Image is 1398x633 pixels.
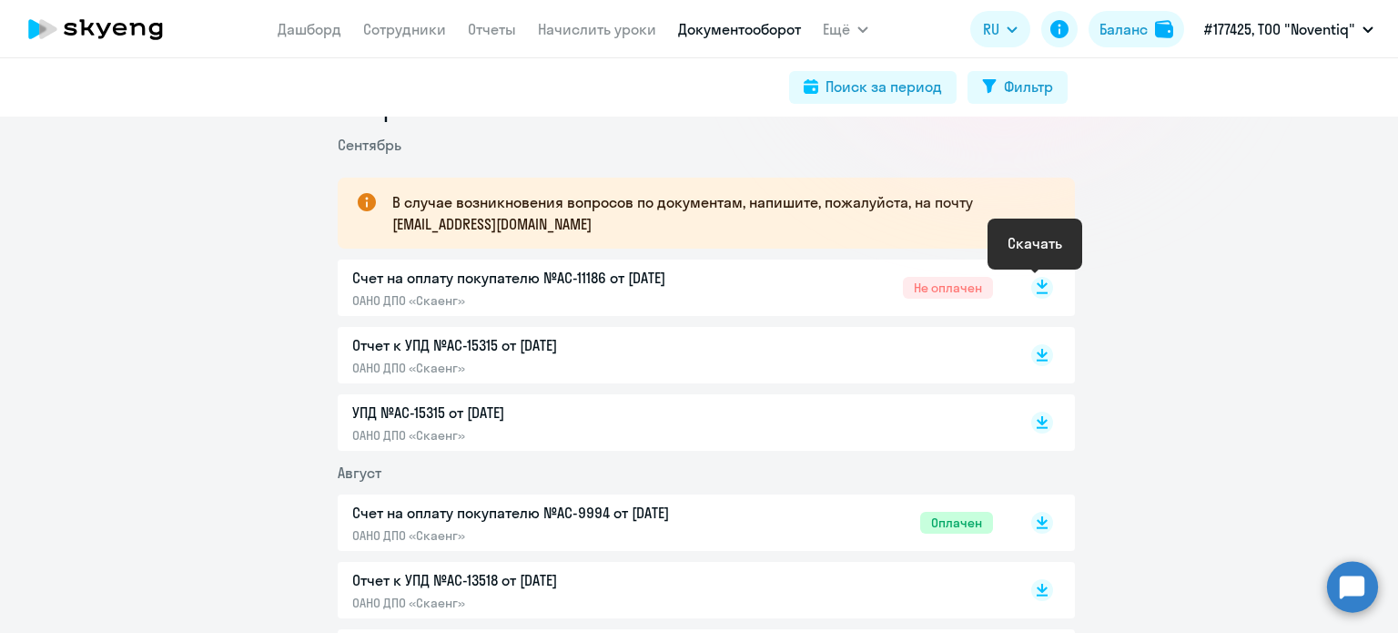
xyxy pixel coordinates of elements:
[363,20,446,38] a: Сотрудники
[352,267,734,289] p: Счет на оплату покупателю №AC-11186 от [DATE]
[1089,11,1184,47] button: Балансbalance
[1204,18,1355,40] p: #177425, ТОО "Noventiq"
[823,11,868,47] button: Ещё
[352,595,734,611] p: ОАНО ДПО «Скаенг»
[392,191,1042,235] p: В случае возникновения вопросов по документам, напишите, пожалуйста, на почту [EMAIL_ADDRESS][DOM...
[352,334,993,376] a: Отчет к УПД №AC-15315 от [DATE]ОАНО ДПО «Скаенг»
[1008,232,1062,254] div: Скачать
[338,464,381,482] span: Август
[352,292,734,309] p: ОАНО ДПО «Скаенг»
[920,512,993,534] span: Оплачен
[352,402,734,424] p: УПД №AC-15315 от [DATE]
[352,334,734,356] p: Отчет к УПД №AC-15315 от [DATE]
[970,11,1030,47] button: RU
[1195,7,1383,51] button: #177425, ТОО "Noventiq"
[823,18,850,40] span: Ещё
[1004,76,1053,97] div: Фильтр
[352,502,993,544] a: Счет на оплату покупателю №AC-9994 от [DATE]ОАНО ДПО «Скаенг»Оплачен
[352,402,993,444] a: УПД №AC-15315 от [DATE]ОАНО ДПО «Скаенг»
[1099,18,1148,40] div: Баланс
[352,569,734,591] p: Отчет к УПД №AC-13518 от [DATE]
[278,20,341,38] a: Дашборд
[1155,20,1173,38] img: balance
[983,18,999,40] span: RU
[338,136,401,154] span: Сентябрь
[903,277,993,299] span: Не оплачен
[967,71,1068,104] button: Фильтр
[352,527,734,544] p: ОАНО ДПО «Скаенг»
[352,569,993,611] a: Отчет к УПД №AC-13518 от [DATE]ОАНО ДПО «Скаенг»
[352,360,734,376] p: ОАНО ДПО «Скаенг»
[352,502,734,524] p: Счет на оплату покупателю №AC-9994 от [DATE]
[538,20,656,38] a: Начислить уроки
[789,71,957,104] button: Поиск за период
[352,427,734,444] p: ОАНО ДПО «Скаенг»
[678,20,801,38] a: Документооборот
[352,267,993,309] a: Счет на оплату покупателю №AC-11186 от [DATE]ОАНО ДПО «Скаенг»Не оплачен
[826,76,942,97] div: Поиск за период
[468,20,516,38] a: Отчеты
